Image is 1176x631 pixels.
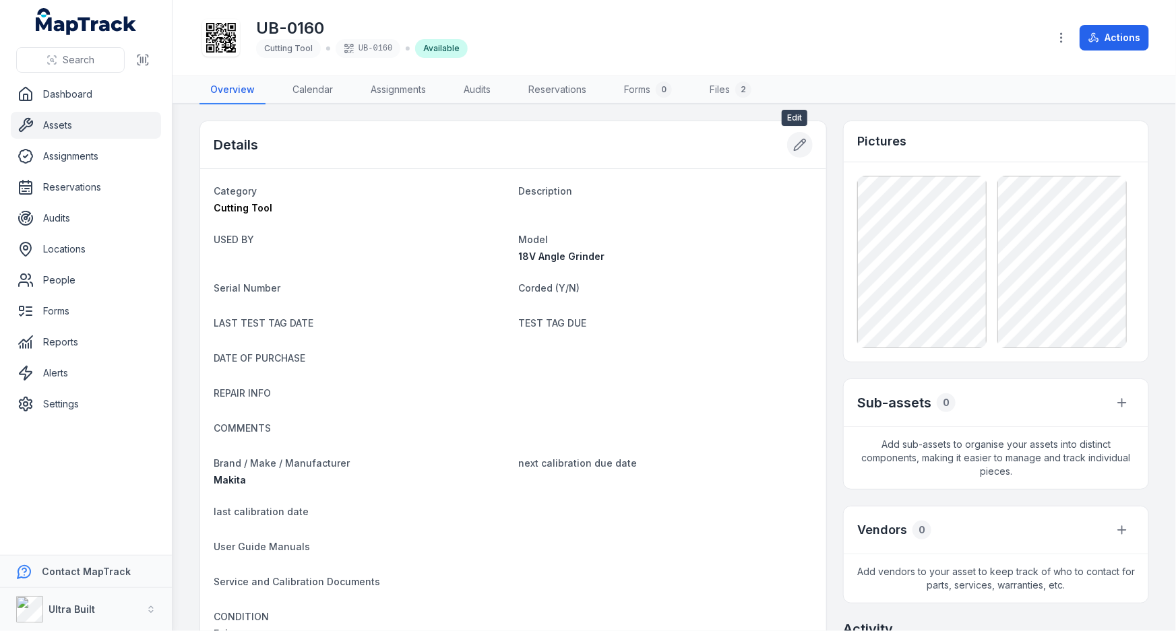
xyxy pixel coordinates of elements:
[16,47,125,73] button: Search
[214,474,246,486] span: Makita
[11,174,161,201] a: Reservations
[519,457,638,469] span: next calibration due date
[214,506,309,517] span: last calibration date
[214,202,272,213] span: Cutting Tool
[49,603,95,615] strong: Ultra Built
[1080,25,1149,51] button: Actions
[519,282,580,294] span: Corded (Y/N)
[214,611,269,622] span: CONDITION
[519,185,573,197] span: Description
[519,251,605,262] span: 18V Angle Grinder
[857,521,907,539] h3: Vendors
[42,566,131,577] strong: Contact MapTrack
[36,8,137,35] a: MapTrack
[214,541,310,552] span: User Guide Manuals
[214,135,258,154] h2: Details
[518,76,597,104] a: Reservations
[735,81,751,98] div: 2
[11,391,161,418] a: Settings
[11,236,161,263] a: Locations
[336,39,400,58] div: UB-0160
[214,234,254,245] span: USED BY
[282,76,344,104] a: Calendar
[699,76,762,104] a: Files2
[11,205,161,232] a: Audits
[214,352,305,364] span: DATE OF PURCHASE
[214,387,271,399] span: REPAIR INFO
[519,234,549,245] span: Model
[857,132,906,151] h3: Pictures
[256,18,468,39] h1: UB-0160
[214,576,380,587] span: Service and Calibration Documents
[11,329,161,356] a: Reports
[613,76,683,104] a: Forms0
[844,427,1148,489] span: Add sub-assets to organise your assets into distinct components, making it easier to manage and t...
[11,143,161,170] a: Assignments
[656,81,672,98] div: 0
[199,76,266,104] a: Overview
[11,81,161,108] a: Dashboard
[912,521,931,539] div: 0
[453,76,501,104] a: Audits
[11,360,161,387] a: Alerts
[214,282,280,294] span: Serial Number
[782,110,807,126] span: Edit
[11,267,161,294] a: People
[214,185,257,197] span: Category
[264,43,313,53] span: Cutting Tool
[844,554,1148,603] span: Add vendors to your asset to keep track of who to contact for parts, services, warranties, etc.
[519,317,587,329] span: TEST TAG DUE
[11,298,161,325] a: Forms
[214,422,271,434] span: COMMENTS
[415,39,468,58] div: Available
[214,457,350,469] span: Brand / Make / Manufacturer
[63,53,94,67] span: Search
[11,112,161,139] a: Assets
[214,317,313,329] span: LAST TEST TAG DATE
[937,393,956,412] div: 0
[360,76,437,104] a: Assignments
[857,393,931,412] h2: Sub-assets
